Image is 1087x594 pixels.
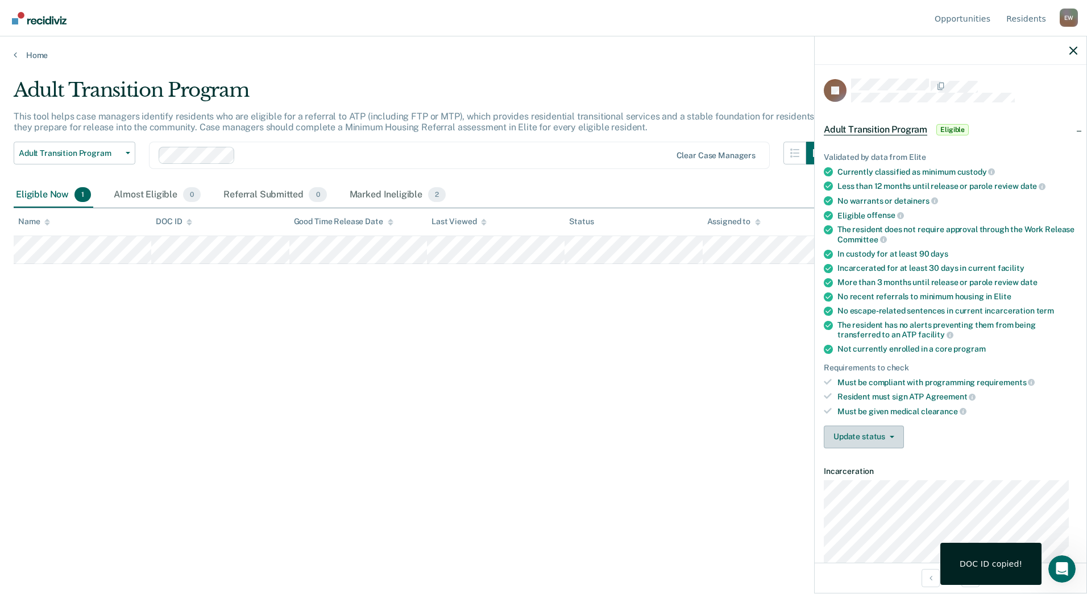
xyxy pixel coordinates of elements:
[837,181,1077,191] div: Less than 12 months until release or parole review
[294,217,393,226] div: Good Time Release Date
[183,187,201,202] span: 0
[837,391,1077,402] div: Resident must sign ATP
[309,187,326,202] span: 0
[837,235,887,244] span: Committee
[347,183,449,208] div: Marked Ineligible
[14,111,826,133] p: This tool helps case managers identify residents who are eligible for a referral to ATP (includin...
[931,249,948,258] span: days
[837,406,1077,416] div: Must be given medical
[221,183,329,208] div: Referral Submitted
[1048,555,1076,583] iframe: Intercom live chat
[824,124,927,135] span: Adult Transition Program
[824,152,1077,162] div: Validated by data from Elite
[156,217,192,226] div: DOC ID
[74,187,91,202] span: 1
[894,196,938,205] span: detainers
[824,426,904,448] button: Update status
[815,563,1086,593] div: 1 / 1
[837,167,1077,177] div: Currently classified as minimum
[953,344,985,353] span: program
[837,263,1077,273] div: Incarcerated for at least 30 days in current
[14,183,93,208] div: Eligible Now
[12,12,67,24] img: Recidiviz
[569,217,594,226] div: Status
[111,183,203,208] div: Almost Eligible
[19,148,121,158] span: Adult Transition Program
[960,559,1022,569] div: DOC ID copied!
[428,187,446,202] span: 2
[1020,278,1037,287] span: date
[998,263,1024,273] span: facility
[837,344,1077,354] div: Not currently enrolled in a core
[824,363,1077,373] div: Requirements to check
[837,278,1077,287] div: More than 3 months until release or parole review
[1060,9,1078,27] button: Profile dropdown button
[14,79,829,111] div: Adult Transition Program
[921,407,966,416] span: clearance
[867,211,904,220] span: offense
[922,569,940,587] button: Previous Opportunity
[837,249,1077,259] div: In custody for at least 90
[926,392,976,401] span: Agreement
[1036,306,1054,315] span: term
[837,292,1077,302] div: No recent referrals to minimum housing in
[837,196,1077,206] div: No warrants or
[837,225,1077,244] div: The resident does not require approval through the Work Release
[14,50,1073,60] a: Home
[936,124,969,135] span: Eligible
[837,320,1077,340] div: The resident has no alerts preventing them from being transferred to an ATP
[994,292,1011,301] span: Elite
[837,306,1077,316] div: No escape-related sentences in current incarceration
[837,211,1077,221] div: Eligible
[824,467,1077,476] dt: Incarceration
[837,377,1077,387] div: Must be compliant with programming
[957,167,995,176] span: custody
[707,217,761,226] div: Assigned to
[815,112,1086,148] div: Adult Transition ProgramEligible
[18,217,50,226] div: Name
[918,330,953,339] span: facility
[977,378,1035,387] span: requirements
[1060,9,1078,27] div: E W
[432,217,487,226] div: Last Viewed
[1020,181,1045,191] span: date
[677,151,756,160] div: Clear case managers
